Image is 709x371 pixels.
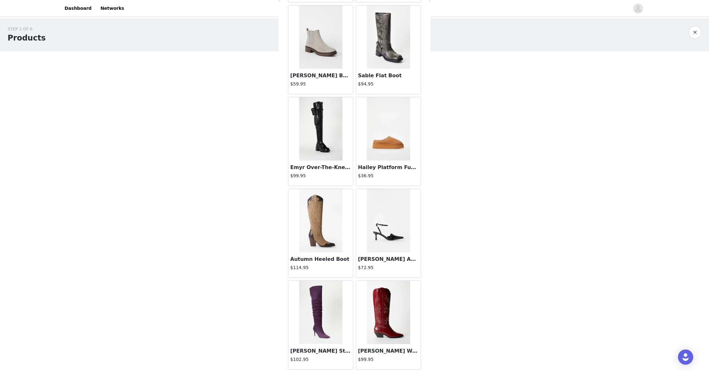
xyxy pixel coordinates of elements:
[8,32,46,44] h1: Products
[358,72,419,79] h3: Sable Flat Boot
[299,189,342,252] img: Autumn Heeled Boot
[299,97,342,160] img: Emyr Over-The-Knee Boot
[299,5,342,69] img: Nolan Chelsea Bootie
[367,189,410,252] img: Blakely Ankle Strap Pump
[290,356,351,363] h4: $102.95
[290,72,351,79] h3: [PERSON_NAME] Bootie
[358,255,419,263] h3: [PERSON_NAME] Ankle Strap Pump
[367,281,410,344] img: Teddi Western Boot
[678,349,693,365] div: Open Intercom Messenger
[367,97,410,160] img: Hailey Platform Fuzzie
[290,347,351,355] h3: [PERSON_NAME] Stiletto Boot
[358,173,419,179] h4: $36.95
[97,1,128,16] a: Networks
[367,5,410,69] img: Sable Flat Boot
[358,264,419,271] h4: $72.95
[61,1,95,16] a: Dashboard
[635,3,641,14] div: avatar
[290,164,351,171] h3: Emyr Over-The-Knee Boot
[290,264,351,271] h4: $114.95
[290,173,351,179] h4: $99.95
[299,281,342,344] img: Shona Slouchy Stiletto Boot
[358,347,419,355] h3: [PERSON_NAME] Western Boot
[358,164,419,171] h3: Hailey Platform Fuzzie
[290,255,351,263] h3: Autumn Heeled Boot
[358,81,419,87] h4: $94.95
[8,26,46,32] div: STEP 1 OF 6
[290,81,351,87] h4: $59.95
[358,356,419,363] h4: $99.95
